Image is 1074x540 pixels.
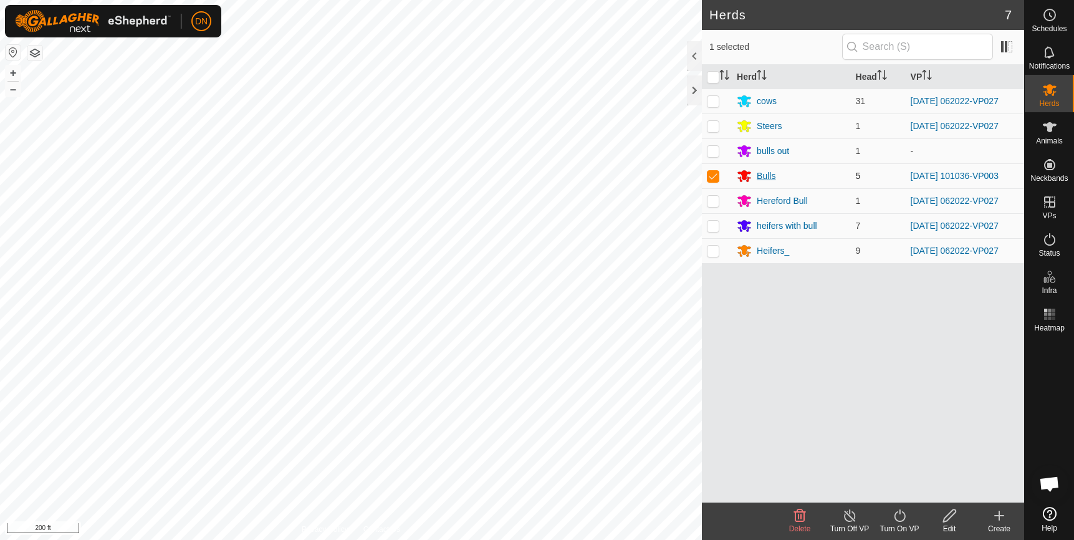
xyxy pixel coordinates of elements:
[363,524,400,535] a: Contact Us
[757,219,817,233] div: heifers with bull
[1005,6,1012,24] span: 7
[757,120,782,133] div: Steers
[719,72,729,82] p-sorticon: Activate to sort
[1032,25,1067,32] span: Schedules
[851,65,906,89] th: Head
[1038,249,1060,257] span: Status
[1042,524,1057,532] span: Help
[825,523,875,534] div: Turn Off VP
[906,65,1024,89] th: VP
[15,10,171,32] img: Gallagher Logo
[789,524,811,533] span: Delete
[875,523,924,534] div: Turn On VP
[732,65,850,89] th: Herd
[911,121,999,131] a: [DATE] 062022-VP027
[856,196,861,206] span: 1
[911,221,999,231] a: [DATE] 062022-VP027
[856,221,861,231] span: 7
[27,46,42,60] button: Map Layers
[757,95,777,108] div: cows
[974,523,1024,534] div: Create
[856,246,861,256] span: 9
[1036,137,1063,145] span: Animals
[911,196,999,206] a: [DATE] 062022-VP027
[1034,324,1065,332] span: Heatmap
[911,171,999,181] a: [DATE] 101036-VP003
[709,7,1005,22] h2: Herds
[302,524,348,535] a: Privacy Policy
[922,72,932,82] p-sorticon: Activate to sort
[911,246,999,256] a: [DATE] 062022-VP027
[856,146,861,156] span: 1
[856,171,861,181] span: 5
[842,34,993,60] input: Search (S)
[1042,287,1057,294] span: Infra
[757,195,808,208] div: Hereford Bull
[924,523,974,534] div: Edit
[856,96,866,106] span: 31
[856,121,861,131] span: 1
[877,72,887,82] p-sorticon: Activate to sort
[1029,62,1070,70] span: Notifications
[6,65,21,80] button: +
[1039,100,1059,107] span: Herds
[1042,212,1056,219] span: VPs
[757,244,789,258] div: Heifers_
[709,41,842,54] span: 1 selected
[1025,502,1074,537] a: Help
[195,15,208,28] span: DN
[1030,175,1068,182] span: Neckbands
[911,96,999,106] a: [DATE] 062022-VP027
[6,82,21,97] button: –
[757,170,775,183] div: Bulls
[1031,465,1068,503] div: Open chat
[757,145,789,158] div: bulls out
[6,45,21,60] button: Reset Map
[757,72,767,82] p-sorticon: Activate to sort
[906,138,1024,163] td: -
